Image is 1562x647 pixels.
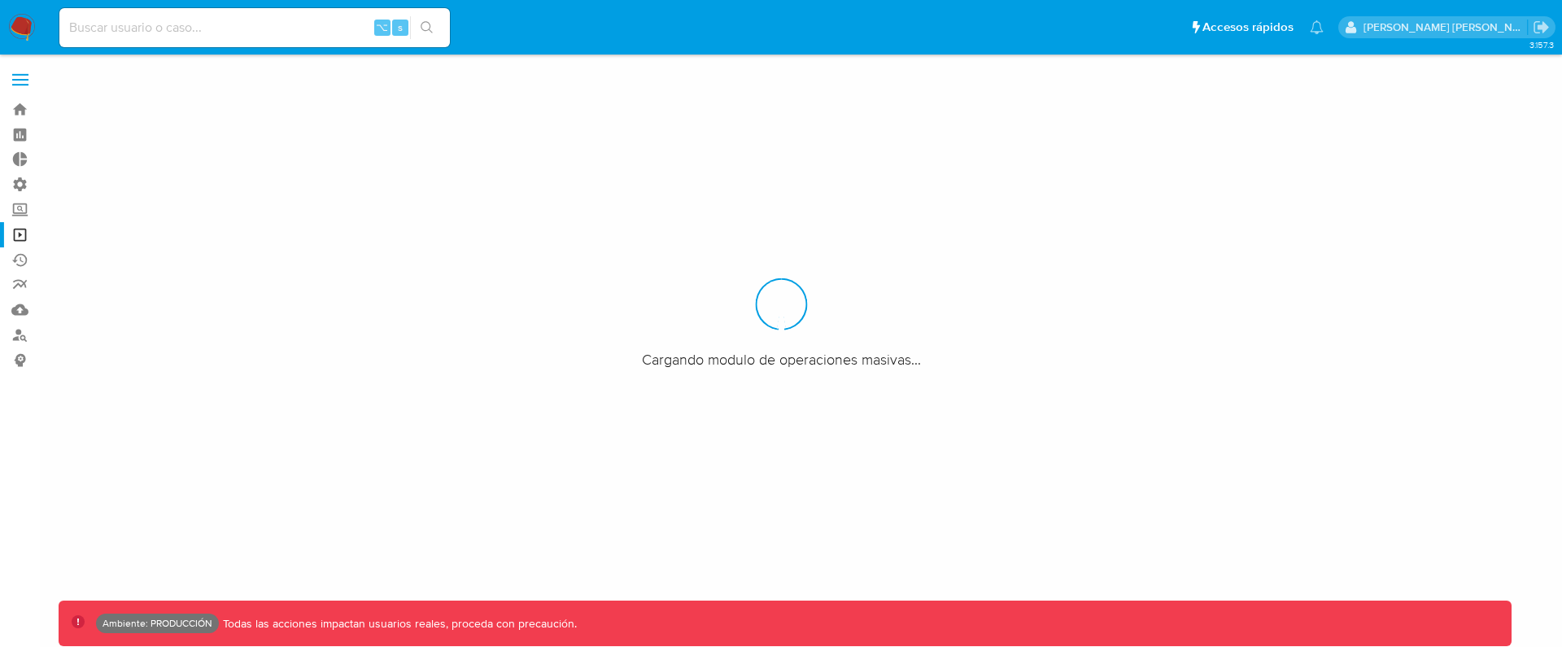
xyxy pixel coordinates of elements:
[1310,20,1324,34] a: Notificaciones
[1363,20,1528,35] p: omar.guzman@mercadolibre.com.co
[219,616,577,632] p: Todas las acciones impactan usuarios reales, proceda con precaución.
[1202,19,1294,36] span: Accesos rápidos
[642,349,921,369] span: Cargando modulo de operaciones masivas...
[1533,19,1550,36] a: Salir
[103,620,212,627] p: Ambiente: PRODUCCIÓN
[410,16,443,39] button: search-icon
[59,17,450,38] input: Buscar usuario o caso...
[398,20,403,35] span: s
[376,20,388,35] span: ⌥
